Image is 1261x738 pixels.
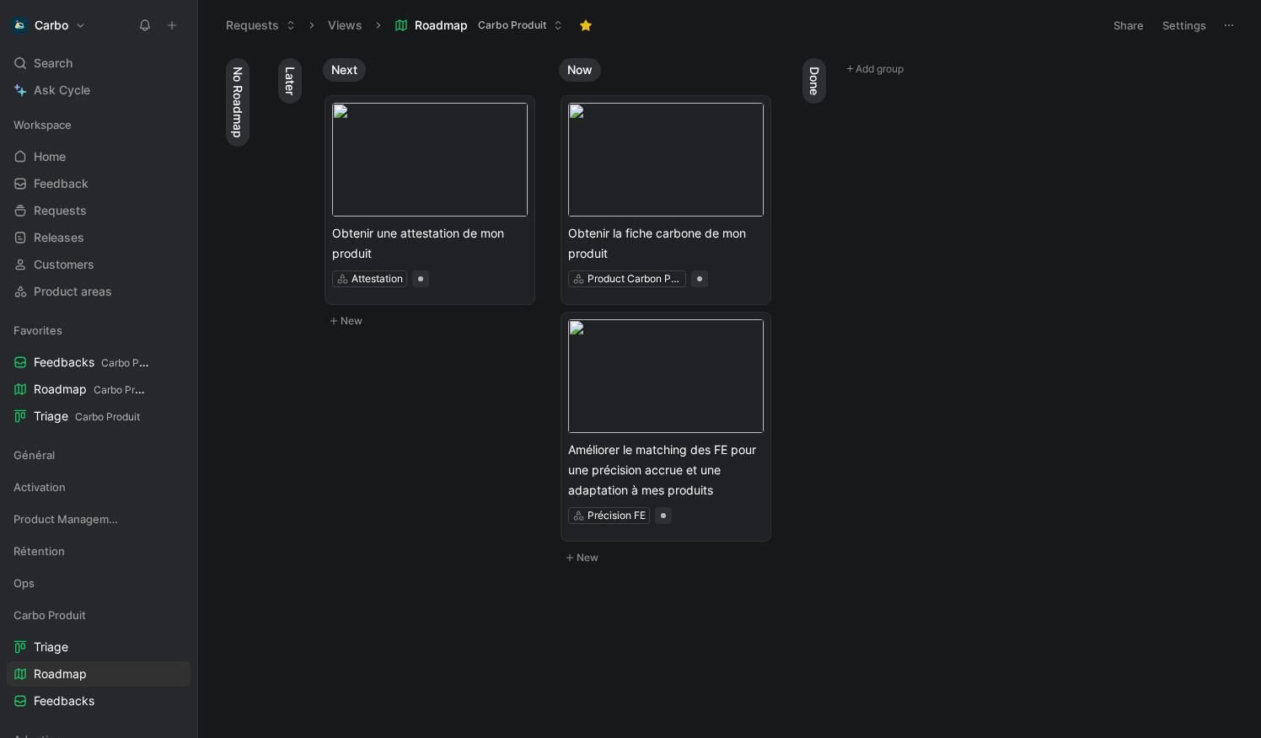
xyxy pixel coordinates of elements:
span: Ops [13,575,35,591]
div: Activation [7,474,190,505]
span: Roadmap [34,666,87,682]
button: Now [559,58,601,82]
button: New [559,548,781,568]
a: Product areas [7,279,190,304]
div: Ops [7,570,190,596]
button: No Roadmap [226,58,250,147]
span: Product Management [13,511,121,527]
div: Carbo Produit [7,602,190,628]
span: Rétention [13,543,65,559]
span: Général [13,447,55,463]
span: Customers [34,256,94,273]
div: Ops [7,570,190,601]
button: CarboCarbo [7,13,90,37]
button: New [323,311,545,331]
div: Workspace [7,112,190,137]
button: View actions [169,381,186,398]
button: View actions [167,639,184,655]
div: Rétention [7,538,190,564]
img: ca4e71eb-fd9e-4cd5-9a23-cd15b1578899.png [568,319,764,433]
a: Releases [7,225,190,250]
span: No Roadmap [229,67,246,138]
div: Rétention [7,538,190,569]
span: Feedback [34,175,89,192]
a: TriageCarbo Produit [7,404,190,429]
div: Later [271,51,309,724]
a: FeedbacksCarbo Produit [7,350,190,375]
span: Feedbacks [34,354,151,372]
span: Activation [13,479,66,495]
h1: Carbo [35,18,68,33]
span: Obtenir une attestation de mon produit [332,223,528,264]
span: Obtenir la fiche carbone de mon produit [568,223,764,264]
a: Triage [7,634,190,660]
span: Carbo Produit [478,17,546,34]
span: Search [34,53,72,73]
div: NowNew [552,51,788,576]
div: Carbo ProduitTriageRoadmapFeedbacks [7,602,190,714]
span: Later [282,67,298,95]
button: View actions [171,354,188,371]
button: Views [320,13,370,38]
button: Done [802,58,826,104]
a: Obtenir la fiche carbone de mon produitProduct Carbon Profile [561,95,771,305]
div: Search [7,51,190,76]
span: Product areas [34,283,112,300]
span: Triage [34,639,68,655]
a: Améliorer le matching des FE pour une précision accrue et une adaptation à mes produitsPrécision FE [561,312,771,542]
span: Requests [34,202,87,219]
img: Carbo [11,17,28,34]
span: Ask Cycle [34,80,90,100]
span: Workspace [13,116,72,133]
div: Précision FE [588,507,646,524]
div: Product Management [7,506,190,532]
a: Customers [7,252,190,277]
span: Next [331,61,357,78]
div: NextNew [316,51,552,340]
button: View actions [167,408,184,425]
img: 64c3018d-72d7-4fe2-98f2-e51bb97e1037.png [568,103,764,217]
a: Feedback [7,171,190,196]
span: Améliorer le matching des FE pour une précision accrue et une adaptation à mes produits [568,440,764,500]
span: Roadmap [34,381,149,398]
button: View actions [167,693,184,709]
button: Later [278,58,302,104]
button: Requests [218,13,303,38]
div: Done [796,51,833,724]
span: Carbo Produit [94,383,158,396]
button: View actions [167,666,184,682]
div: Product Carbon Profile [588,270,682,287]
button: Next [323,58,366,82]
div: Activation [7,474,190,500]
a: Ask Cycle [7,78,190,103]
a: Feedbacks [7,688,190,714]
span: Feedbacks [34,693,94,709]
span: Triage [34,408,140,425]
a: Roadmap [7,661,190,687]
span: Carbo Produit [101,356,166,369]
span: Now [567,61,593,78]
button: Share [1106,13,1151,37]
button: RoadmapCarbo Produit [387,13,571,38]
div: Product Management [7,506,190,537]
div: Général [7,442,190,468]
span: Favorites [13,322,62,339]
a: Obtenir une attestation de mon produitAttestation [325,95,535,305]
button: Add group [840,59,1068,79]
span: Releases [34,229,84,246]
a: Home [7,144,190,169]
div: Attestation [351,270,403,287]
span: Home [34,148,66,165]
span: Carbo Produit [75,410,140,423]
div: Général [7,442,190,473]
div: No Roadmap [219,51,256,724]
span: Carbo Produit [13,607,86,623]
span: Done [806,67,823,95]
a: Requests [7,198,190,223]
button: Settings [1155,13,1214,37]
img: d67077a5-1614-4e55-89fc-87464fd654a8.png [332,103,528,217]
a: RoadmapCarbo Produit [7,377,190,402]
div: Favorites [7,318,190,343]
span: Roadmap [415,17,468,34]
